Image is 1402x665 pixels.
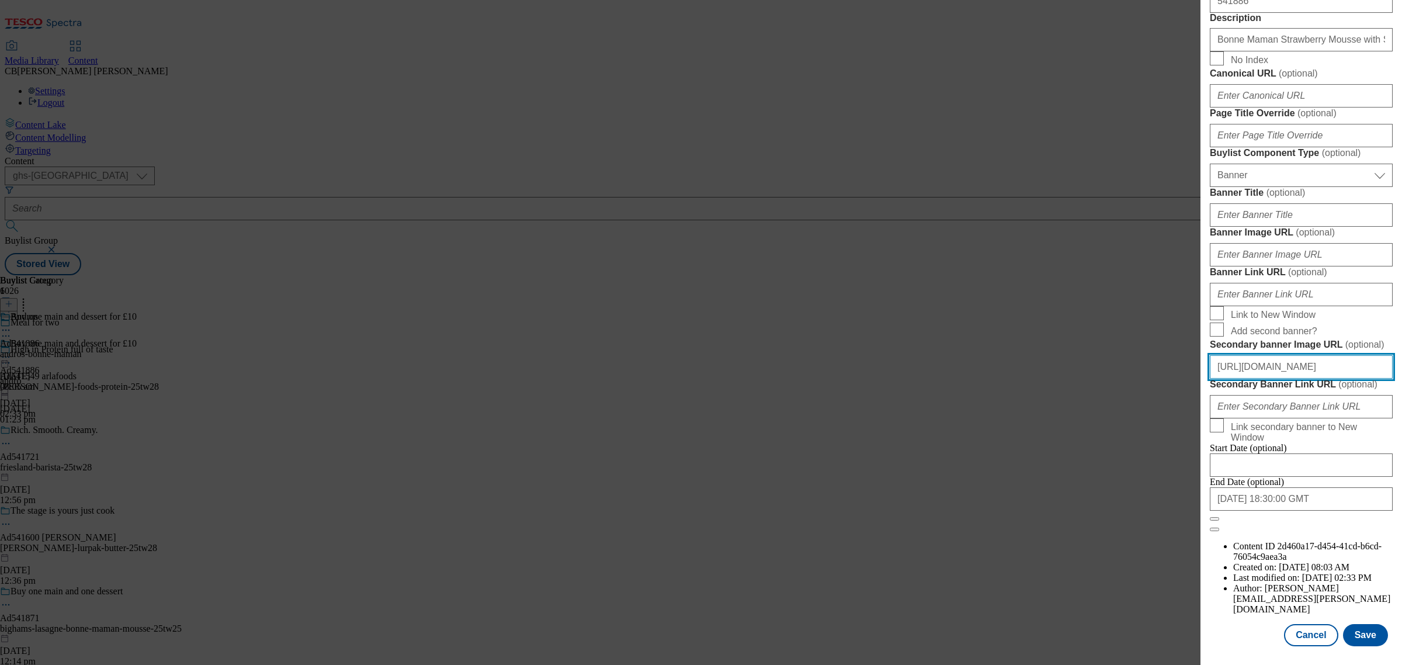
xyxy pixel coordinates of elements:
label: Description [1210,13,1393,23]
span: [PERSON_NAME][EMAIL_ADDRESS][PERSON_NAME][DOMAIN_NAME] [1233,583,1390,614]
input: Enter Banner Link URL [1210,283,1393,306]
span: ( optional ) [1338,379,1377,389]
span: Start Date (optional) [1210,443,1287,453]
span: ( optional ) [1279,68,1318,78]
label: Page Title Override [1210,108,1393,119]
span: ( optional ) [1345,340,1384,349]
li: Author: [1233,583,1393,615]
input: Enter Secondary Banner Link URL [1210,395,1393,418]
input: Enter Banner Title [1210,203,1393,227]
input: Enter Canonical URL [1210,84,1393,108]
span: Add second banner? [1231,326,1317,337]
li: Content ID [1233,541,1393,562]
span: 2d460a17-d454-41cd-b6cd-76054c9aea3a [1233,541,1382,562]
input: Enter Description [1210,28,1393,51]
label: Banner Title [1210,187,1393,199]
input: Enter Date [1210,487,1393,511]
span: [DATE] 02:33 PM [1302,573,1372,583]
li: Created on: [1233,562,1393,573]
input: Enter Date [1210,453,1393,477]
li: Last modified on: [1233,573,1393,583]
span: ( optional ) [1297,108,1337,118]
label: Secondary Banner Link URL [1210,379,1393,390]
input: Enter Page Title Override [1210,124,1393,147]
button: Cancel [1284,624,1338,646]
span: End Date (optional) [1210,477,1284,487]
span: [DATE] 08:03 AM [1279,562,1349,572]
label: Canonical URL [1210,68,1393,79]
span: Link to New Window [1231,310,1316,320]
span: ( optional ) [1266,188,1306,198]
input: Enter Secondary banner Image URL [1210,355,1393,379]
span: ( optional ) [1296,227,1335,237]
button: Close [1210,517,1219,521]
input: Enter Banner Image URL [1210,243,1393,266]
span: No Index [1231,55,1268,65]
button: Save [1343,624,1388,646]
label: Banner Link URL [1210,266,1393,278]
span: ( optional ) [1322,148,1361,158]
label: Buylist Component Type [1210,147,1393,159]
label: Banner Image URL [1210,227,1393,238]
span: Link secondary banner to New Window [1231,422,1388,443]
label: Secondary banner Image URL [1210,339,1393,351]
span: ( optional ) [1288,267,1327,277]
